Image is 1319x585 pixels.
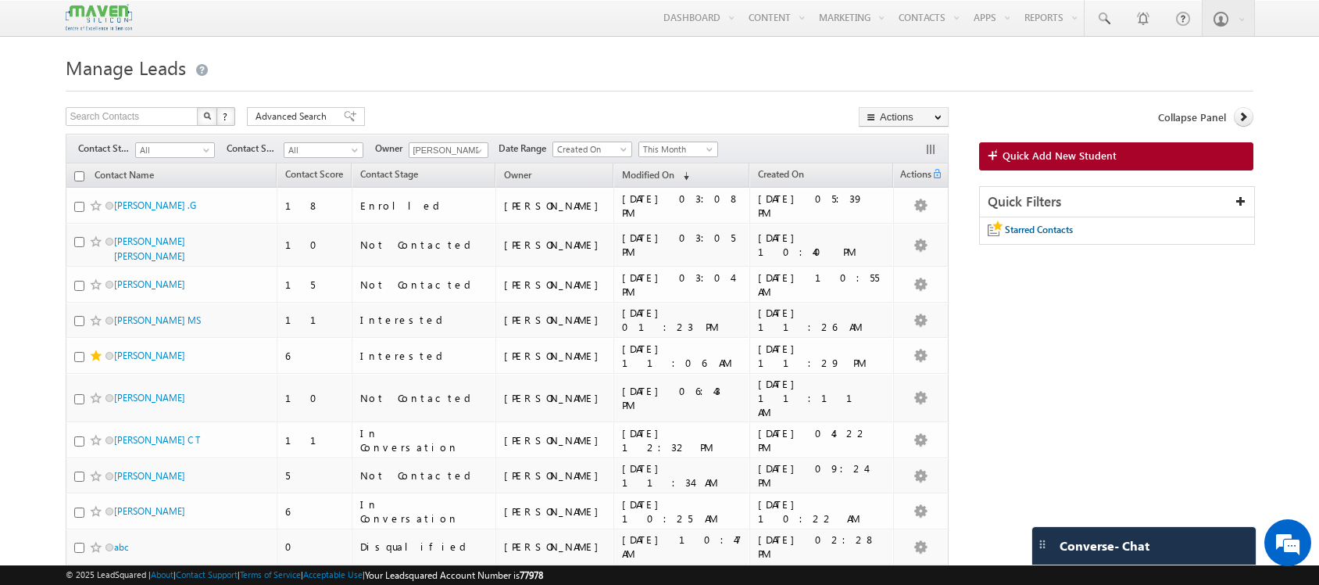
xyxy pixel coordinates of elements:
div: In Conversation [360,426,488,454]
a: [PERSON_NAME] MS [114,314,201,326]
a: [PERSON_NAME] [114,470,185,482]
div: [DATE] 10:22 AM [758,497,887,526]
div: 15 [285,278,345,292]
span: Created On [553,142,627,156]
a: abc [114,541,129,553]
a: Created On [750,166,812,186]
span: © 2025 LeadSquared | | | | | [66,568,543,583]
span: Contact Source [227,142,284,156]
div: [PERSON_NAME] [504,433,606,447]
div: Not Contacted [360,278,488,292]
img: Search [203,112,211,120]
a: Show All Items [467,143,487,159]
a: About [151,569,173,580]
div: [DATE] 12:32 PM [622,426,742,454]
a: Acceptable Use [303,569,363,580]
span: Contact Stage [360,168,418,180]
div: [PERSON_NAME] [504,278,606,292]
div: [PERSON_NAME] [504,540,606,554]
a: Contact Score [277,166,351,186]
a: [PERSON_NAME] C T [114,434,200,446]
a: Contact Stage [352,166,426,186]
div: 10 [285,238,345,252]
div: 18 [285,199,345,213]
span: 77978 [520,569,543,581]
a: All [135,142,215,158]
a: Quick Add New Student [979,142,1253,170]
a: [PERSON_NAME] [114,350,185,361]
div: Quick Filters [980,187,1254,217]
div: Enrolled [360,199,488,213]
span: Advanced Search [256,109,331,124]
div: [DATE] 02:28 PM [758,533,887,561]
div: Not Contacted [360,391,488,405]
span: Contact Stage [78,142,135,156]
div: [DATE] 11:11 AM [758,377,887,419]
a: Contact Support [176,569,238,580]
div: In Conversation [360,497,488,526]
span: All [136,143,210,157]
img: carter-drag [1036,538,1049,551]
div: [DATE] 11:26 AM [758,306,887,334]
span: Collapse Panel [1158,110,1226,124]
a: Modified On (sorted descending) [614,166,697,186]
img: Custom Logo [66,4,131,31]
a: [PERSON_NAME] [114,278,185,290]
div: [PERSON_NAME] [504,391,606,405]
div: Interested [360,349,488,363]
div: 6 [285,349,345,363]
div: [DATE] 03:08 PM [622,192,742,220]
span: Owner [375,142,409,156]
div: [PERSON_NAME] [504,199,606,213]
a: Created On [552,142,632,157]
div: 5 [285,468,345,483]
div: [PERSON_NAME] [504,238,606,252]
input: Check all records [74,171,84,181]
button: ? [216,107,235,126]
span: Quick Add New Student [1003,149,1117,163]
a: This Month [638,142,718,157]
a: All [284,142,363,158]
div: [DATE] 04:22 PM [758,426,887,454]
a: [PERSON_NAME] [114,392,185,404]
a: [PERSON_NAME] [114,505,185,517]
div: Interested [360,313,488,327]
div: [DATE] 10:47 AM [622,533,742,561]
div: [DATE] 10:55 AM [758,271,887,299]
span: Manage Leads [66,55,186,80]
button: Actions [859,107,949,127]
div: 6 [285,504,345,519]
div: Disqualified [360,540,488,554]
div: [PERSON_NAME] [504,349,606,363]
div: Not Contacted [360,468,488,483]
div: [DATE] 11:29 PM [758,342,887,370]
div: [DATE] 05:39 PM [758,192,887,220]
div: [DATE] 01:23 PM [622,306,742,334]
span: (sorted descending) [677,170,689,182]
div: [PERSON_NAME] [504,468,606,483]
span: Actions [894,166,931,186]
div: 11 [285,433,345,447]
span: ? [223,109,230,123]
span: Date Range [499,142,552,156]
div: 11 [285,313,345,327]
div: 10 [285,391,345,405]
a: Contact Name [87,167,162,187]
div: [PERSON_NAME] [504,504,606,519]
div: [PERSON_NAME] [504,313,606,327]
span: This Month [639,142,713,156]
a: [PERSON_NAME] .G [114,199,196,211]
span: Created On [758,168,804,180]
span: Your Leadsquared Account Number is [365,569,543,581]
div: [DATE] 03:05 PM [622,231,742,259]
div: [DATE] 10:40 PM [758,231,887,259]
div: [DATE] 10:25 AM [622,497,742,526]
span: Converse - Chat [1060,539,1149,553]
div: [DATE] 11:06 AM [622,342,742,370]
div: 0 [285,540,345,554]
a: [PERSON_NAME] [PERSON_NAME] [114,235,185,262]
div: [DATE] 11:34 AM [622,461,742,490]
div: [DATE] 09:24 PM [758,461,887,490]
span: Contact Score [285,168,343,180]
span: Starred Contacts [1005,224,1073,235]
